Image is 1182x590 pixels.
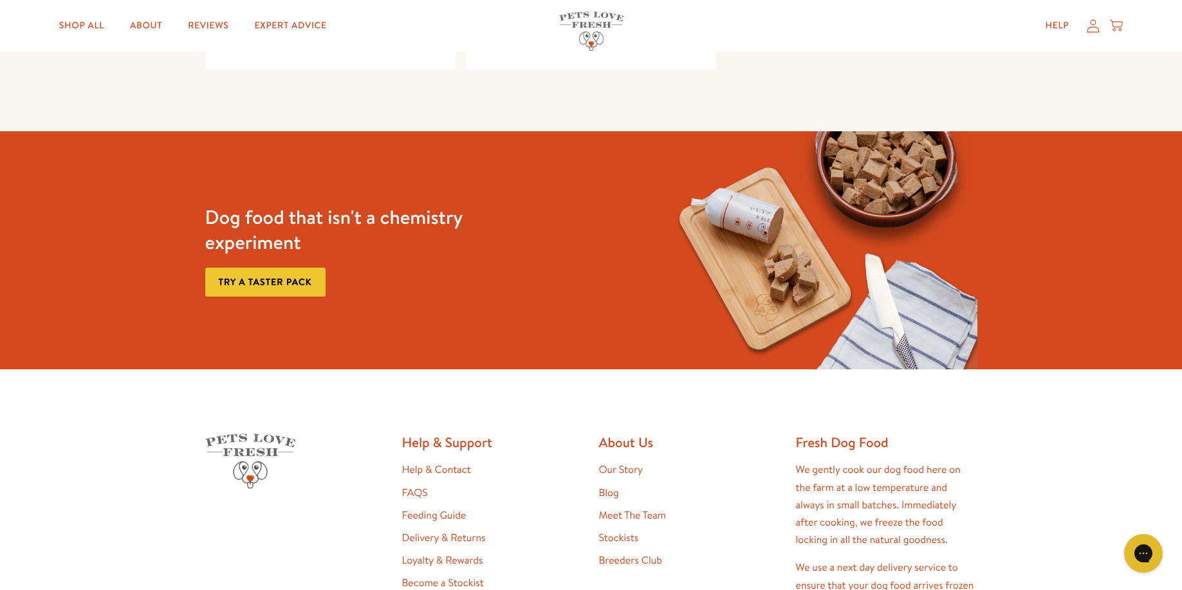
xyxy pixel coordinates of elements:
a: Breeders Club [599,553,662,567]
a: Stockists [599,531,639,545]
a: Become a Stockist [402,576,484,590]
a: Our Story [599,463,643,477]
img: Pets Love Fresh [559,12,623,51]
a: Try a taster pack [205,268,326,297]
h2: Help & Support [402,434,584,451]
h3: Dog food that isn't a chemistry experiment [205,205,521,255]
iframe: Gorgias live chat messenger [1118,530,1169,577]
p: We gently cook our dog food here on the farm at a low temperature and always in small batches. Im... [796,461,977,549]
a: Shop All [49,13,115,39]
a: Help [1035,13,1079,39]
a: Loyalty & Rewards [402,553,483,567]
img: Fussy [661,131,977,369]
a: Feeding Guide [402,508,466,522]
img: Pets Love Fresh [205,434,295,488]
a: Delivery & Returns [402,531,486,545]
a: FAQS [402,486,428,500]
a: Help & Contact [402,463,471,477]
a: About [120,13,172,39]
a: Reviews [178,13,239,39]
h2: Fresh Dog Food [796,434,977,451]
a: Blog [599,486,619,500]
a: Meet The Team [599,508,666,522]
a: Expert Advice [245,13,337,39]
h2: About Us [599,434,780,451]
